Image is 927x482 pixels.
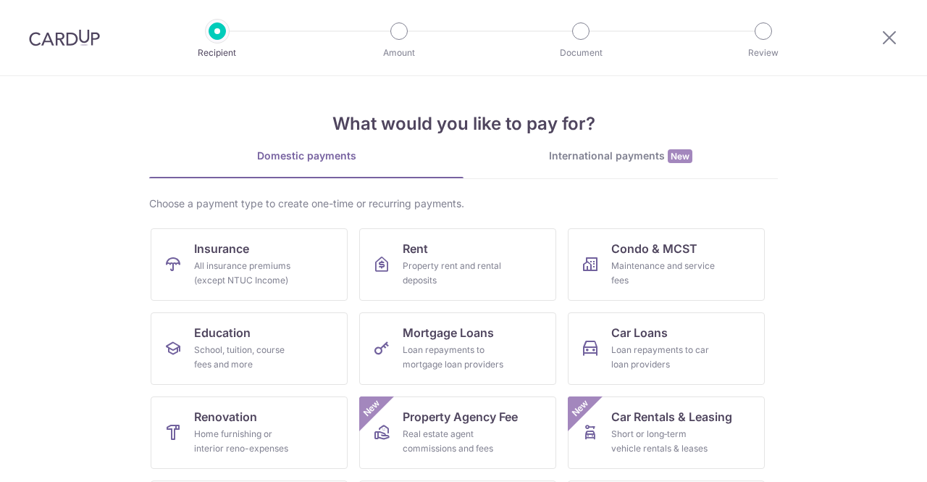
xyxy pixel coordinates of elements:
span: Property Agency Fee [403,408,518,425]
div: Property rent and rental deposits [403,259,507,288]
span: New [360,396,384,420]
span: New [569,396,592,420]
iframe: Opens a widget where you can find more information [834,439,913,475]
p: Document [527,46,634,60]
span: New [668,149,692,163]
a: Mortgage LoansLoan repayments to mortgage loan providers [359,312,556,385]
span: Insurance [194,240,249,257]
span: Mortgage Loans [403,324,494,341]
div: Home furnishing or interior reno-expenses [194,427,298,456]
a: RenovationHome furnishing or interior reno-expenses [151,396,348,469]
span: Education [194,324,251,341]
div: Loan repayments to mortgage loan providers [403,343,507,372]
a: EducationSchool, tuition, course fees and more [151,312,348,385]
div: All insurance premiums (except NTUC Income) [194,259,298,288]
div: Loan repayments to car loan providers [611,343,716,372]
div: International payments [463,149,778,164]
p: Amount [345,46,453,60]
div: School, tuition, course fees and more [194,343,298,372]
a: Property Agency FeeReal estate agent commissions and feesNew [359,396,556,469]
div: Real estate agent commissions and fees [403,427,507,456]
a: Car Rentals & LeasingShort or long‑term vehicle rentals & leasesNew [568,396,765,469]
div: Domestic payments [149,149,463,163]
a: RentProperty rent and rental deposits [359,228,556,301]
a: InsuranceAll insurance premiums (except NTUC Income) [151,228,348,301]
span: Rent [403,240,428,257]
a: Condo & MCSTMaintenance and service fees [568,228,765,301]
span: Car Loans [611,324,668,341]
p: Review [710,46,817,60]
span: Car Rentals & Leasing [611,408,732,425]
div: Maintenance and service fees [611,259,716,288]
span: Condo & MCST [611,240,697,257]
span: Renovation [194,408,257,425]
div: Choose a payment type to create one-time or recurring payments. [149,196,778,211]
a: Car LoansLoan repayments to car loan providers [568,312,765,385]
img: CardUp [29,29,100,46]
p: Recipient [164,46,271,60]
div: Short or long‑term vehicle rentals & leases [611,427,716,456]
h4: What would you like to pay for? [149,111,778,137]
